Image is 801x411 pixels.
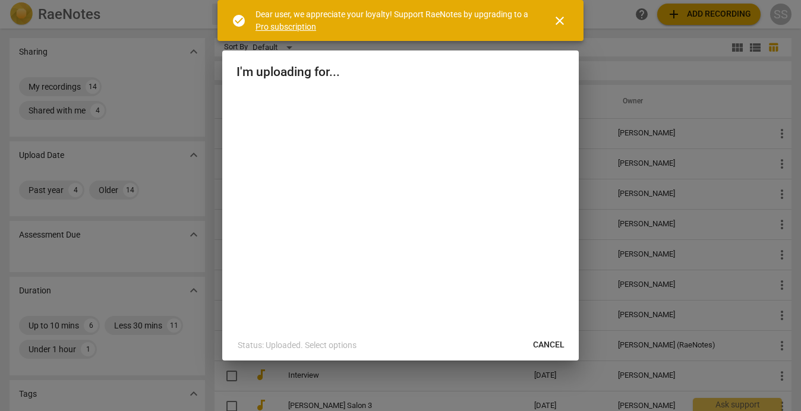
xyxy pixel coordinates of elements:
span: close [553,14,567,28]
h2: I'm uploading for... [236,65,565,80]
div: Dear user, we appreciate your loyalty! Support RaeNotes by upgrading to a [256,8,531,33]
p: Status: Uploaded. Select options [238,339,357,352]
button: Cancel [524,334,574,356]
span: Cancel [533,339,565,351]
button: Close [545,7,574,35]
a: Pro subscription [256,22,316,31]
span: check_circle [232,14,246,28]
